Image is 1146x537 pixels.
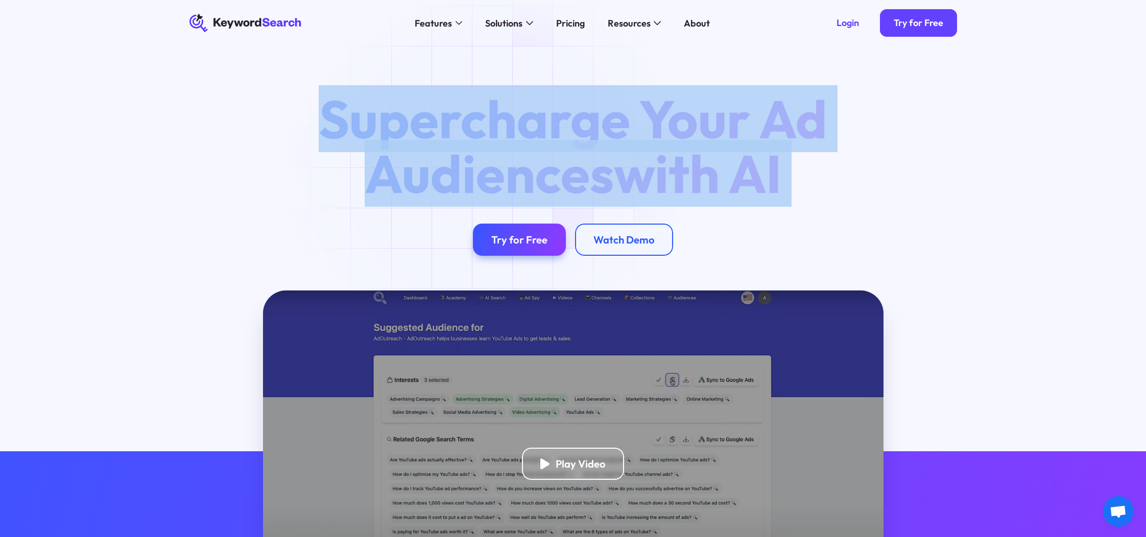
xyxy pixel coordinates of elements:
[491,233,547,246] div: Try for Free
[1103,496,1134,527] a: Open chat
[880,9,957,37] a: Try for Free
[894,17,943,29] div: Try for Free
[677,14,717,32] a: About
[485,16,522,30] div: Solutions
[549,14,591,32] a: Pricing
[415,16,452,30] div: Features
[473,224,566,256] a: Try for Free
[593,233,655,246] div: Watch Demo
[614,140,781,207] span: with AI
[608,16,651,30] div: Resources
[556,16,585,30] div: Pricing
[684,16,710,30] div: About
[823,9,873,37] a: Login
[297,92,849,201] h1: Supercharge Your Ad Audiences
[556,457,606,470] div: Play Video
[837,17,859,29] div: Login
